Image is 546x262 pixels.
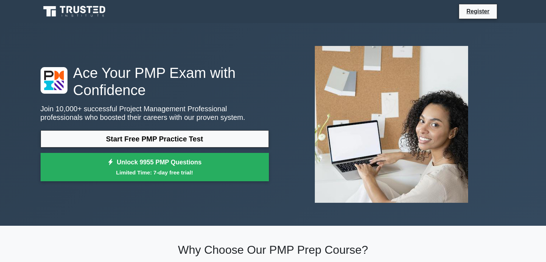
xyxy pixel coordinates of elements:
[41,104,269,122] p: Join 10,000+ successful Project Management Professional professionals who boosted their careers w...
[462,7,494,16] a: Register
[41,64,269,99] h1: Ace Your PMP Exam with Confidence
[41,153,269,182] a: Unlock 9955 PMP QuestionsLimited Time: 7-day free trial!
[41,243,506,257] h2: Why Choose Our PMP Prep Course?
[41,130,269,148] a: Start Free PMP Practice Test
[50,168,260,177] small: Limited Time: 7-day free trial!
